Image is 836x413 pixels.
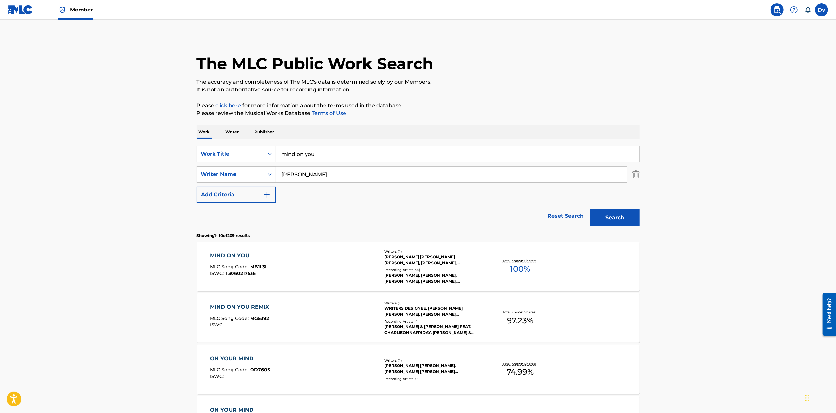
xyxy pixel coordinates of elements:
[590,209,640,226] button: Search
[210,264,250,270] span: MLC Song Code :
[197,86,640,94] p: It is not an authoritative source for recording information.
[197,233,250,239] p: Showing 1 - 10 of 209 results
[210,270,225,276] span: ISWC :
[384,358,483,363] div: Writers ( 4 )
[201,150,260,158] div: Work Title
[197,102,640,109] p: Please for more information about the terms used in the database.
[250,367,270,373] span: OD760S
[8,5,33,14] img: MLC Logo
[503,310,538,315] p: Total Known Shares:
[210,355,270,363] div: ON YOUR MIND
[201,170,260,178] div: Writer Name
[818,288,836,341] iframe: Resource Center
[210,367,250,373] span: MLC Song Code :
[510,263,530,275] span: 100 %
[197,125,212,139] p: Work
[384,272,483,284] div: [PERSON_NAME], [PERSON_NAME], [PERSON_NAME], [PERSON_NAME], [PERSON_NAME]
[225,270,256,276] span: T3060217536
[210,373,225,379] span: ISWC :
[384,249,483,254] div: Writers ( 4 )
[384,319,483,324] div: Recording Artists ( 4 )
[197,187,276,203] button: Add Criteria
[197,78,640,86] p: The accuracy and completeness of The MLC's data is determined solely by our Members.
[815,3,828,16] div: User Menu
[197,345,640,394] a: ON YOUR MINDMLC Song Code:OD760SISWC:Writers (4)[PERSON_NAME] [PERSON_NAME], [PERSON_NAME] [PERSO...
[545,209,587,223] a: Reset Search
[197,242,640,291] a: MIND ON YOUMLC Song Code:MB1L3IISWC:T3060217536Writers (4)[PERSON_NAME] [PERSON_NAME] [PERSON_NAM...
[210,322,225,328] span: ISWC :
[507,366,534,378] span: 74.99 %
[773,6,781,14] img: search
[58,6,66,14] img: Top Rightsholder
[384,254,483,266] div: [PERSON_NAME] [PERSON_NAME] [PERSON_NAME], [PERSON_NAME], [PERSON_NAME] [PERSON_NAME]
[197,293,640,343] a: MIND ON YOU REMIXMLC Song Code:MG5392ISWC:Writers (9)WRITERS DESIGNEE, [PERSON_NAME] [PERSON_NAME...
[503,258,538,263] p: Total Known Shares:
[632,166,640,183] img: Delete Criterion
[803,382,836,413] iframe: Chat Widget
[197,109,640,117] p: Please review the Musical Works Database
[216,102,241,108] a: click here
[253,125,276,139] p: Publisher
[384,267,483,272] div: Recording Artists ( 96 )
[70,6,93,13] span: Member
[311,110,346,116] a: Terms of Use
[805,7,811,13] div: Notifications
[507,315,533,326] span: 97.23 %
[805,388,809,408] div: Slepen
[384,305,483,317] div: WRITERS DESIGNEE, [PERSON_NAME] [PERSON_NAME], [PERSON_NAME] [PERSON_NAME] [PERSON_NAME], [PERSON...
[384,376,483,381] div: Recording Artists ( 0 )
[250,264,267,270] span: MB1L3I
[771,3,784,16] a: Public Search
[210,303,272,311] div: MIND ON YOU REMIX
[803,382,836,413] div: Chatwidget
[384,363,483,375] div: [PERSON_NAME] [PERSON_NAME], [PERSON_NAME] [PERSON_NAME] [PERSON_NAME], [PERSON_NAME]
[250,315,269,321] span: MG5392
[790,6,798,14] img: help
[384,324,483,336] div: [PERSON_NAME] & [PERSON_NAME] FEAT. CHARLIEONNAFRIDAY, [PERSON_NAME] & [PERSON_NAME] FEAT. CHARLI...
[197,146,640,229] form: Search Form
[210,252,267,260] div: MIND ON YOU
[384,301,483,305] div: Writers ( 9 )
[210,315,250,321] span: MLC Song Code :
[197,54,434,73] h1: The MLC Public Work Search
[503,361,538,366] p: Total Known Shares:
[788,3,801,16] div: Help
[224,125,241,139] p: Writer
[263,191,271,199] img: 9d2ae6d4665cec9f34b9.svg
